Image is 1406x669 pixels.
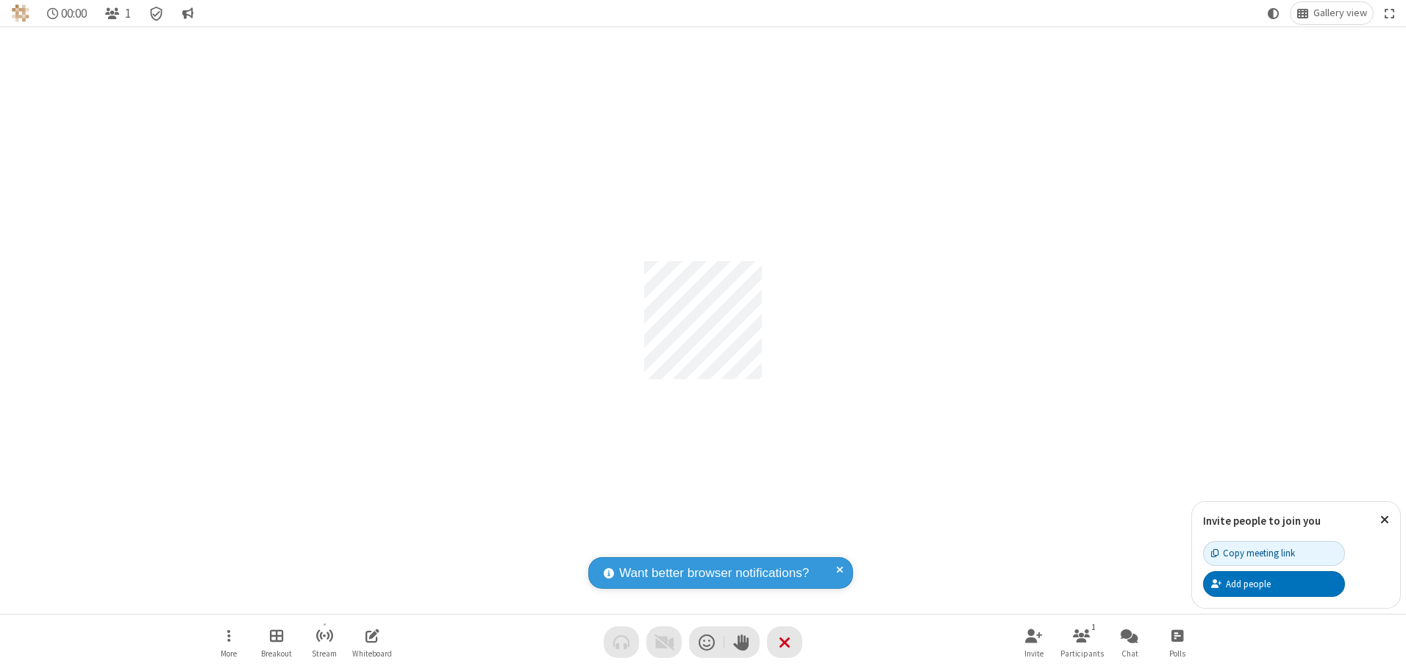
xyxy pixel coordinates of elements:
[1203,541,1345,566] button: Copy meeting link
[1211,546,1295,560] div: Copy meeting link
[207,621,251,663] button: Open menu
[619,564,809,583] span: Want better browser notifications?
[1291,2,1373,24] button: Change layout
[350,621,394,663] button: Open shared whiteboard
[1203,514,1321,528] label: Invite people to join you
[176,2,199,24] button: Conversation
[302,621,346,663] button: Start streaming
[1060,621,1104,663] button: Open participant list
[312,649,337,658] span: Stream
[61,7,87,21] span: 00:00
[254,621,299,663] button: Manage Breakout Rooms
[1024,649,1043,658] span: Invite
[352,649,392,658] span: Whiteboard
[1088,620,1100,634] div: 1
[1203,571,1345,596] button: Add people
[221,649,237,658] span: More
[604,626,639,658] button: Audio problem - check your Internet connection or call by phone
[1369,502,1400,538] button: Close popover
[41,2,93,24] div: Timer
[1262,2,1285,24] button: Using system theme
[1379,2,1401,24] button: Fullscreen
[646,626,682,658] button: Video
[689,626,724,658] button: Send a reaction
[99,2,137,24] button: Open participant list
[1121,649,1138,658] span: Chat
[261,649,292,658] span: Breakout
[12,4,29,22] img: QA Selenium DO NOT DELETE OR CHANGE
[1060,649,1104,658] span: Participants
[1155,621,1199,663] button: Open poll
[143,2,171,24] div: Meeting details Encryption enabled
[1012,621,1056,663] button: Invite participants (Alt+I)
[1107,621,1152,663] button: Open chat
[767,626,802,658] button: End or leave meeting
[125,7,131,21] span: 1
[1169,649,1185,658] span: Polls
[1313,7,1367,19] span: Gallery view
[724,626,760,658] button: Raise hand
